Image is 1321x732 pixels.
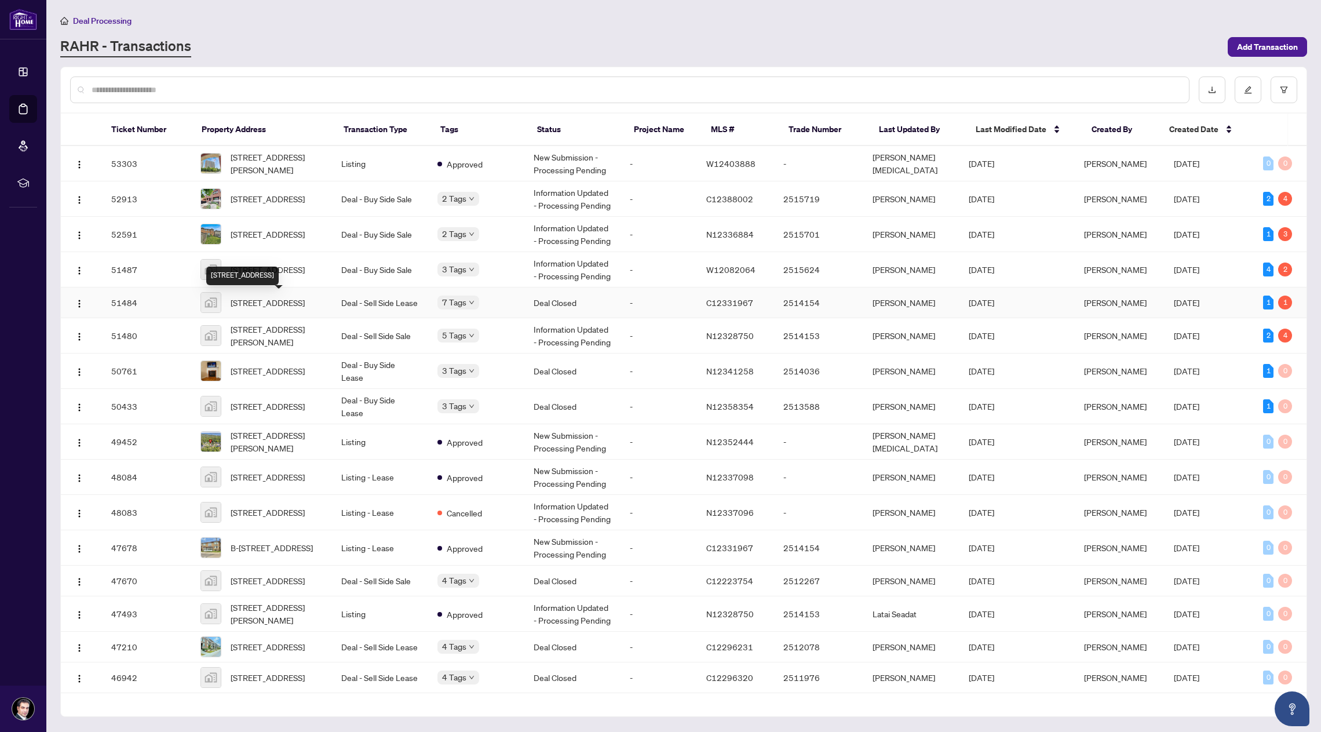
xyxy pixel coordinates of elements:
[75,403,84,412] img: Logo
[1228,37,1307,57] button: Add Transaction
[1275,691,1309,726] button: Open asap
[332,146,428,181] td: Listing
[70,293,89,312] button: Logo
[75,674,84,683] img: Logo
[863,596,959,632] td: Latai Seadat
[102,389,192,424] td: 50433
[976,123,1046,136] span: Last Modified Date
[1084,672,1147,683] span: [PERSON_NAME]
[621,566,698,596] td: -
[442,364,466,377] span: 3 Tags
[774,566,864,596] td: 2512267
[102,566,192,596] td: 47670
[70,362,89,380] button: Logo
[863,566,959,596] td: [PERSON_NAME]
[1263,329,1273,343] div: 2
[70,326,89,345] button: Logo
[621,495,698,530] td: -
[102,287,192,318] td: 51484
[60,37,191,57] a: RAHR - Transactions
[102,252,192,287] td: 51487
[870,114,966,146] th: Last Updated By
[524,530,621,566] td: New Submission - Processing Pending
[1278,156,1292,170] div: 0
[1174,297,1199,308] span: [DATE]
[60,17,68,25] span: home
[969,642,994,652] span: [DATE]
[201,396,221,416] img: thumbnail-img
[1278,329,1292,343] div: 4
[201,668,221,687] img: thumbnail-img
[779,114,870,146] th: Trade Number
[863,354,959,389] td: [PERSON_NAME]
[231,323,323,348] span: [STREET_ADDRESS][PERSON_NAME]
[469,578,475,584] span: down
[1278,263,1292,276] div: 2
[863,287,959,318] td: [PERSON_NAME]
[1084,507,1147,518] span: [PERSON_NAME]
[332,424,428,460] td: Listing
[1174,672,1199,683] span: [DATE]
[621,389,698,424] td: -
[1271,77,1297,103] button: filter
[1263,541,1273,555] div: 0
[1280,86,1288,94] span: filter
[621,460,698,495] td: -
[231,574,305,587] span: [STREET_ADDRESS]
[332,632,428,662] td: Deal - Sell Side Lease
[706,436,754,447] span: N12352444
[969,542,994,553] span: [DATE]
[969,401,994,411] span: [DATE]
[621,217,698,252] td: -
[1278,671,1292,684] div: 0
[863,632,959,662] td: [PERSON_NAME]
[706,330,754,341] span: N12328750
[1174,472,1199,482] span: [DATE]
[1160,114,1250,146] th: Created Date
[1263,227,1273,241] div: 1
[969,366,994,376] span: [DATE]
[70,225,89,243] button: Logo
[75,195,84,205] img: Logo
[1263,574,1273,588] div: 0
[706,401,754,411] span: N12358354
[524,252,621,287] td: Information Updated - Processing Pending
[469,267,475,272] span: down
[201,361,221,381] img: thumbnail-img
[231,263,305,276] span: [STREET_ADDRESS]
[1263,399,1273,413] div: 1
[1084,366,1147,376] span: [PERSON_NAME]
[102,530,192,566] td: 47678
[469,333,475,338] span: down
[1278,541,1292,555] div: 0
[1174,609,1199,619] span: [DATE]
[1278,607,1292,621] div: 0
[1174,436,1199,447] span: [DATE]
[621,632,698,662] td: -
[192,114,334,146] th: Property Address
[1174,330,1199,341] span: [DATE]
[524,217,621,252] td: Information Updated - Processing Pending
[1174,542,1199,553] span: [DATE]
[1174,158,1199,169] span: [DATE]
[966,114,1082,146] th: Last Modified Date
[969,194,994,204] span: [DATE]
[774,389,864,424] td: 2513588
[863,318,959,354] td: [PERSON_NAME]
[524,632,621,662] td: Deal Closed
[774,181,864,217] td: 2515719
[1174,229,1199,239] span: [DATE]
[70,154,89,173] button: Logo
[442,227,466,241] span: 2 Tags
[75,544,84,553] img: Logo
[1174,576,1199,586] span: [DATE]
[75,643,84,653] img: Logo
[774,287,864,318] td: 2514154
[1263,156,1273,170] div: 0
[1082,114,1160,146] th: Created By
[1084,264,1147,275] span: [PERSON_NAME]
[442,329,466,342] span: 5 Tags
[102,318,192,354] td: 51480
[706,642,753,652] span: C12296231
[201,571,221,591] img: thumbnail-img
